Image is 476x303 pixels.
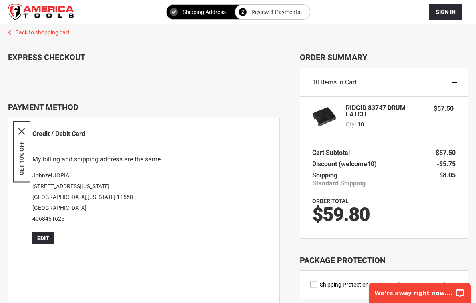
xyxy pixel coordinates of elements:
[310,281,458,289] div: route shipping protection selector element
[364,278,476,303] iframe: LiveChat chat widget
[439,171,456,179] span: $8.05
[241,7,244,17] span: 2
[358,120,364,128] span: 10
[300,52,468,62] span: Order Summary
[436,9,456,15] span: Sign In
[300,255,468,266] div: Package Protection
[346,105,426,118] strong: RIDGID 83747 DRUM LATCH
[312,147,354,159] th: Cart Subtotal
[312,171,337,179] span: Shipping
[8,4,74,20] a: store logo
[429,4,462,20] button: Sign In
[437,160,456,168] span: -$5.75
[312,179,366,187] span: Standard Shipping
[251,7,300,17] span: Review & Payments
[6,71,281,94] iframe: Secure express checkout frame
[346,121,355,128] span: Qty
[32,130,85,138] span: Credit / Debit Card
[18,128,25,134] svg: close icon
[321,78,357,86] span: Items in Cart
[32,232,54,244] button: Edit
[312,160,377,168] span: Discount (welcome10)
[32,155,161,164] span: My billing and shipping address are the same
[312,203,370,226] span: $59.80
[312,78,319,86] span: 10
[32,215,64,222] a: 4068451625
[312,105,336,129] img: RIDGID 83747 DRUM LATCH
[8,4,74,20] img: America Tools
[320,281,369,288] span: Shipping Protection
[8,102,280,112] div: Payment Method
[312,198,349,204] strong: Order Total
[20,170,267,244] div: Johnzel JOPIA [STREET_ADDRESS][US_STATE] [GEOGRAPHIC_DATA] , 11558 [GEOGRAPHIC_DATA]
[18,141,25,175] button: GET 10% OFF
[18,128,25,134] button: Close
[8,52,85,62] span: Express Checkout
[436,149,456,157] span: $57.50
[434,105,454,112] span: $57.50
[183,7,226,17] span: Shipping Address
[37,235,49,241] span: Edit
[88,194,116,200] span: [US_STATE]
